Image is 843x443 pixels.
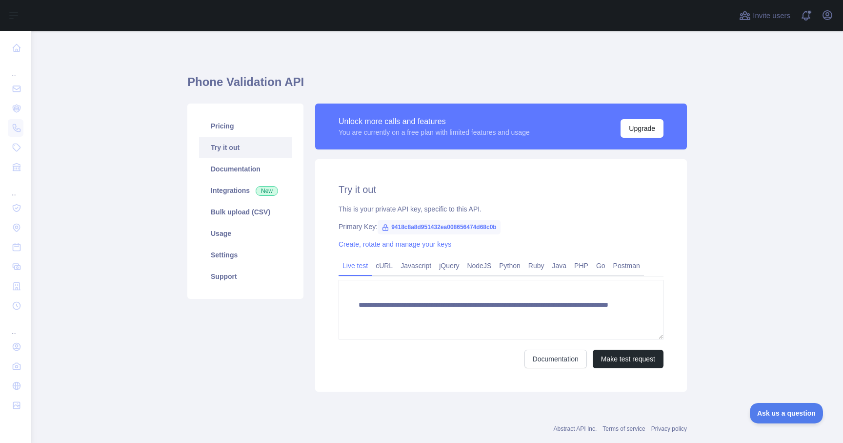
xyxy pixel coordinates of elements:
[199,180,292,201] a: Integrations New
[199,223,292,244] a: Usage
[339,222,663,232] div: Primary Key:
[372,258,397,274] a: cURL
[199,266,292,287] a: Support
[463,258,495,274] a: NodeJS
[8,178,23,197] div: ...
[8,316,23,336] div: ...
[397,258,435,274] a: Javascript
[378,220,501,234] span: 9418c8a8d951432ea008656474d68c0b
[750,403,823,423] iframe: Toggle Customer Support
[187,74,687,98] h1: Phone Validation API
[199,158,292,180] a: Documentation
[339,240,451,248] a: Create, rotate and manage your keys
[737,8,792,23] button: Invite users
[524,350,587,368] a: Documentation
[753,10,790,21] span: Invite users
[199,244,292,266] a: Settings
[256,186,278,196] span: New
[592,258,609,274] a: Go
[602,425,645,432] a: Terms of service
[609,258,644,274] a: Postman
[435,258,463,274] a: jQuery
[339,258,372,274] a: Live test
[339,183,663,196] h2: Try it out
[339,204,663,214] div: This is your private API key, specific to this API.
[199,115,292,137] a: Pricing
[339,116,530,127] div: Unlock more calls and features
[621,119,663,138] button: Upgrade
[339,127,530,137] div: You are currently on a free plan with limited features and usage
[495,258,524,274] a: Python
[593,350,663,368] button: Make test request
[548,258,571,274] a: Java
[8,59,23,78] div: ...
[199,201,292,223] a: Bulk upload (CSV)
[570,258,592,274] a: PHP
[651,425,687,432] a: Privacy policy
[554,425,597,432] a: Abstract API Inc.
[199,137,292,158] a: Try it out
[524,258,548,274] a: Ruby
